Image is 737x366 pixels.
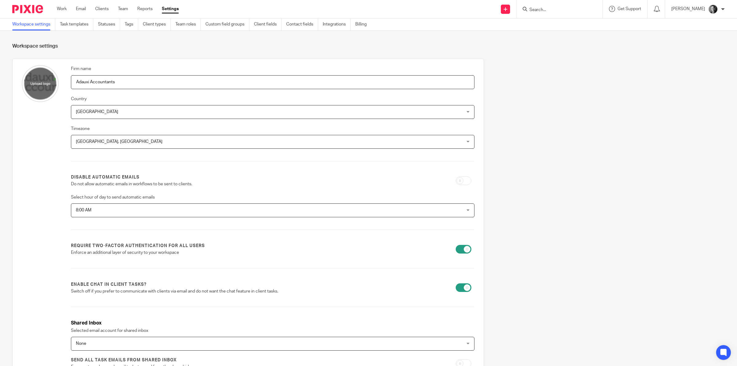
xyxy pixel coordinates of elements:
[286,18,318,30] a: Contact fields
[71,126,90,132] label: Timezone
[12,43,725,49] h1: Workspace settings
[118,6,128,12] a: Team
[71,281,146,288] label: Enable chat in client tasks?
[71,250,337,256] p: Enforce an additional layer of security to your workspace
[60,18,93,30] a: Task templates
[76,341,86,346] span: None
[71,320,474,327] h3: Shared Inbox
[708,4,718,14] img: DSC_9061-3.jpg
[529,7,584,13] input: Search
[71,181,337,187] p: Do not allow automatic emails in workflows to be sent to clients.
[143,18,171,30] a: Client types
[71,96,87,102] label: Country
[205,18,249,30] a: Custom field groups
[98,18,120,30] a: Statuses
[137,6,153,12] a: Reports
[12,18,55,30] a: Workspace settings
[76,110,118,114] span: [GEOGRAPHIC_DATA]
[76,208,92,212] span: 8:00 AM
[95,6,109,12] a: Clients
[57,6,67,12] a: Work
[71,288,337,294] p: Switch off if you prefer to communicate with clients via email and do not want the chat feature i...
[71,243,205,249] label: Require two-factor authentication for all users
[254,18,282,30] a: Client fields
[71,66,91,72] label: Firm name
[162,6,179,12] a: Settings
[71,75,474,89] input: Name of your firm
[175,18,201,30] a: Team roles
[71,328,148,334] label: Selected email account for shared inbox
[12,5,43,13] img: Pixie
[355,18,371,30] a: Billing
[618,7,641,11] span: Get Support
[71,194,155,200] label: Select hour of day to send automatic emails
[76,140,162,144] span: [GEOGRAPHIC_DATA], [GEOGRAPHIC_DATA]
[125,18,138,30] a: Tags
[71,174,139,180] label: Disable automatic emails
[76,6,86,12] a: Email
[671,6,705,12] p: [PERSON_NAME]
[71,357,177,363] label: Send all task emails from shared inbox
[323,18,351,30] a: Integrations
